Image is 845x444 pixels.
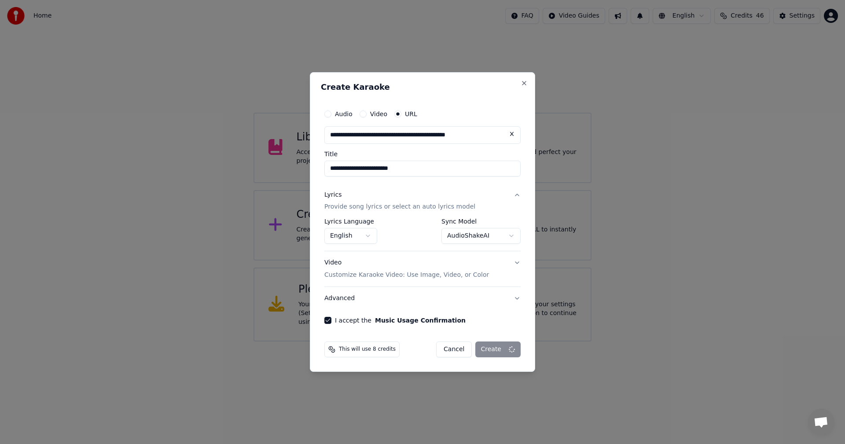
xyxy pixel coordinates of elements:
button: Advanced [324,287,521,310]
button: LyricsProvide song lyrics or select an auto lyrics model [324,183,521,219]
p: Customize Karaoke Video: Use Image, Video, or Color [324,271,489,279]
span: This will use 8 credits [339,346,396,353]
label: Audio [335,111,353,117]
button: I accept the [375,317,466,323]
label: Title [324,151,521,157]
label: Lyrics Language [324,219,377,225]
label: URL [405,111,417,117]
label: Sync Model [441,219,521,225]
div: LyricsProvide song lyrics or select an auto lyrics model [324,219,521,251]
div: Video [324,259,489,280]
label: Video [370,111,387,117]
button: VideoCustomize Karaoke Video: Use Image, Video, or Color [324,252,521,287]
h2: Create Karaoke [321,83,524,91]
label: I accept the [335,317,466,323]
p: Provide song lyrics or select an auto lyrics model [324,203,475,212]
div: Lyrics [324,191,342,199]
button: Cancel [436,341,472,357]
